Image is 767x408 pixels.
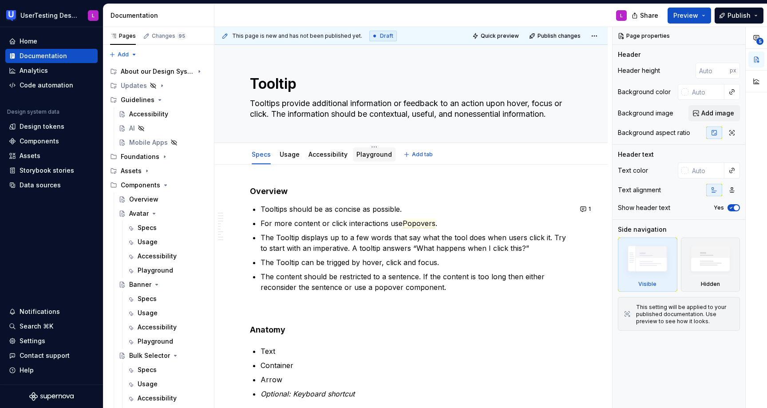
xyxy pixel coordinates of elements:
a: Components [5,134,98,148]
div: Updates [107,79,210,93]
div: Assets [107,164,210,178]
button: 1 [577,203,595,215]
a: Accessibility [123,391,210,405]
a: Documentation [5,49,98,63]
div: Updates [121,81,147,90]
div: Accessibility [305,145,351,163]
p: Container [261,360,572,371]
label: Yes [714,204,724,211]
div: Pages [110,32,136,40]
textarea: Tooltips provide additional information or feedback to an action upon hover, focus or click. The ... [248,96,570,121]
div: Playground [138,337,173,346]
button: Search ⌘K [5,319,98,333]
a: AI [115,121,210,135]
div: Overview [129,195,158,204]
div: Documentation [20,51,67,60]
span: Popovers [403,219,435,228]
a: Storybook stories [5,163,98,178]
span: Publish [727,11,751,20]
a: Usage [123,306,210,320]
div: This setting will be applied to your published documentation. Use preview to see how it looks. [636,304,734,325]
div: About our Design System [121,67,194,76]
p: Arrow [261,374,572,385]
svg: Supernova Logo [29,392,74,401]
div: Avatar [129,209,149,218]
span: 1 [589,206,591,213]
span: Preview [673,11,698,20]
a: Banner [115,277,210,292]
p: px [730,67,736,74]
input: Auto [688,162,724,178]
input: Auto [696,63,730,79]
div: Data sources [20,181,61,190]
div: Text color [618,166,648,175]
div: Show header text [618,203,670,212]
p: The content should be restricted to a sentence. If the content is too long then either reconsider... [261,271,572,293]
div: Components [121,181,160,190]
div: L [92,12,95,19]
p: Tooltips should be as concise as possible. [261,204,572,214]
div: Header height [618,66,660,75]
div: Specs [248,145,274,163]
div: Contact support [20,351,70,360]
div: Analytics [20,66,48,75]
div: Hidden [701,281,720,288]
div: Help [20,366,34,375]
div: Background image [618,109,673,118]
a: Specs [123,221,210,235]
a: Design tokens [5,119,98,134]
div: Foundations [107,150,210,164]
div: Header [618,50,640,59]
a: Usage [123,235,210,249]
a: Usage [123,377,210,391]
span: Quick preview [481,32,519,40]
div: Assets [20,151,40,160]
div: Specs [138,223,157,232]
div: Usage [138,238,158,246]
p: For more content or click interactions use . [261,218,572,229]
div: Accessibility [138,323,177,332]
textarea: Tooltip [248,73,570,95]
button: Contact support [5,349,98,363]
div: Banner [129,280,151,289]
h4: Anatomy [250,325,572,335]
button: Share [627,8,664,24]
a: Accessibility [123,249,210,263]
span: 5 [756,38,763,45]
a: Analytics [5,63,98,78]
p: The Tooltip can be trigged by hover, click and focus. [261,257,572,268]
div: Specs [138,365,157,374]
button: UserTesting Design SystemL [2,6,101,25]
button: Publish changes [526,30,585,42]
a: Specs [123,292,210,306]
div: Search ⌘K [20,322,53,331]
button: Notifications [5,305,98,319]
div: Specs [138,294,157,303]
a: Assets [5,149,98,163]
div: Background aspect ratio [618,128,690,137]
div: Accessibility [129,110,168,119]
span: This page is new and has not been published yet. [232,32,362,40]
a: Settings [5,334,98,348]
div: Design tokens [20,122,64,131]
span: Add image [701,109,734,118]
a: Mobile Apps [115,135,210,150]
div: Settings [20,337,45,345]
div: Usage [138,380,158,388]
div: Home [20,37,37,46]
p: The Tooltip displays up to a few words that say what the tool does when users click it. Try to st... [261,232,572,254]
span: Draft [380,32,393,40]
div: Text alignment [618,186,661,194]
a: Accessibility [115,107,210,121]
span: Add tab [412,151,433,158]
div: L [620,12,623,19]
span: Add [118,51,129,58]
div: Usage [276,145,303,163]
div: Changes [152,32,186,40]
img: 41adf70f-fc1c-4662-8e2d-d2ab9c673b1b.png [6,10,17,21]
a: Home [5,34,98,48]
div: Components [107,178,210,192]
div: Components [20,137,59,146]
a: Accessibility [123,320,210,334]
